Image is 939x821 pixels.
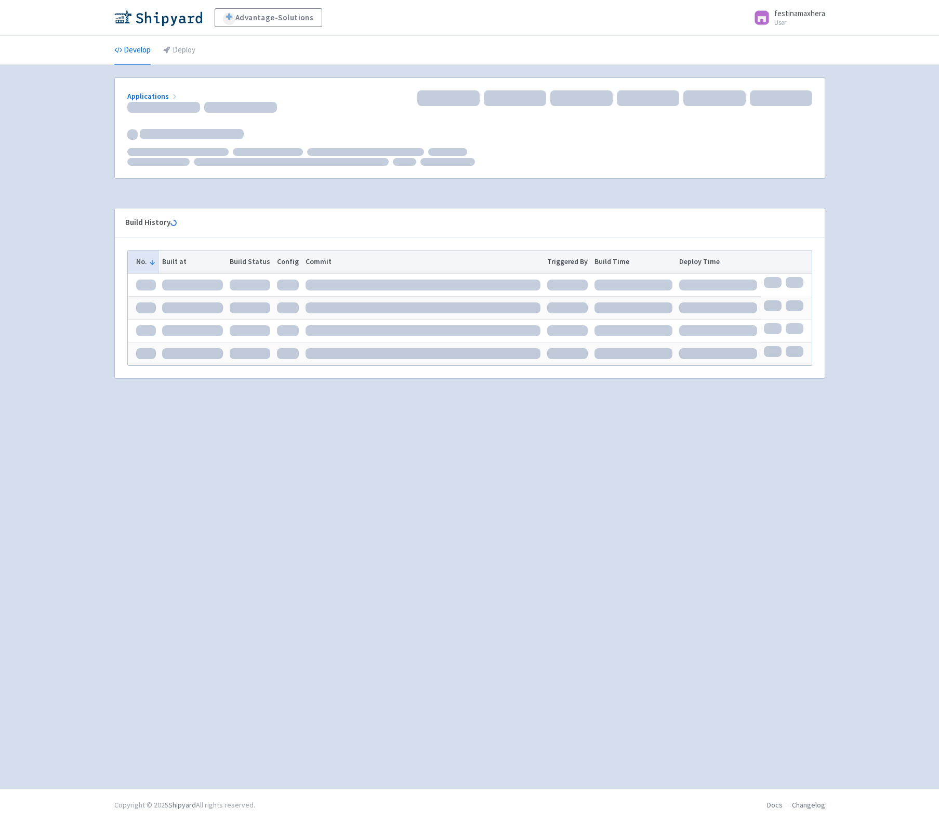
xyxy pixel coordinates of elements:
[227,250,274,273] th: Build Status
[215,8,322,27] a: Advantage-Solutions
[767,800,783,810] a: Docs
[747,9,825,26] a: festinamaxhera User
[774,19,825,26] small: User
[114,36,151,65] a: Develop
[125,217,798,229] div: Build History
[163,36,195,65] a: Deploy
[792,800,825,810] a: Changelog
[114,9,202,26] img: Shipyard logo
[302,250,544,273] th: Commit
[114,800,255,811] div: Copyright © 2025 All rights reserved.
[136,256,156,267] button: No.
[544,250,591,273] th: Triggered By
[676,250,760,273] th: Deploy Time
[127,91,179,101] a: Applications
[273,250,302,273] th: Config
[591,250,676,273] th: Build Time
[168,800,196,810] a: Shipyard
[774,8,825,18] span: festinamaxhera
[159,250,227,273] th: Built at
